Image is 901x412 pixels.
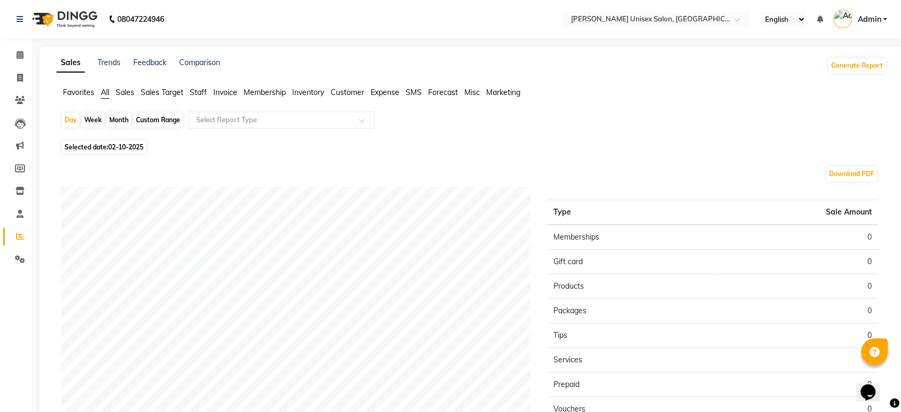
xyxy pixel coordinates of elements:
[82,113,104,128] div: Week
[213,88,237,97] span: Invoice
[133,113,183,128] div: Custom Range
[98,58,120,67] a: Trends
[464,88,480,97] span: Misc
[547,274,713,299] td: Products
[826,167,877,181] button: Download PDF
[62,113,79,128] div: Day
[547,225,713,250] td: Memberships
[712,250,878,274] td: 0
[712,225,878,250] td: 0
[107,113,131,128] div: Month
[116,88,134,97] span: Sales
[547,299,713,323] td: Packages
[101,88,109,97] span: All
[547,200,713,225] th: Type
[141,88,183,97] span: Sales Target
[547,373,713,397] td: Prepaid
[712,373,878,397] td: 0
[712,348,878,373] td: 0
[108,143,143,151] span: 02-10-2025
[371,88,399,97] span: Expense
[428,88,458,97] span: Forecast
[828,58,886,73] button: Generate Report
[547,250,713,274] td: Gift card
[712,323,878,348] td: 0
[179,58,220,67] a: Comparison
[190,88,207,97] span: Staff
[133,58,166,67] a: Feedback
[62,140,146,154] span: Selected date:
[712,274,878,299] td: 0
[27,4,100,34] img: logo
[486,88,520,97] span: Marketing
[857,14,881,25] span: Admin
[57,53,85,73] a: Sales
[244,88,286,97] span: Membership
[712,299,878,323] td: 0
[856,369,890,401] iframe: chat widget
[406,88,422,97] span: SMS
[547,323,713,348] td: Tips
[292,88,324,97] span: Inventory
[547,348,713,373] td: Services
[833,10,852,28] img: Admin
[331,88,364,97] span: Customer
[63,88,94,97] span: Favorites
[117,4,164,34] b: 08047224946
[712,200,878,225] th: Sale Amount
